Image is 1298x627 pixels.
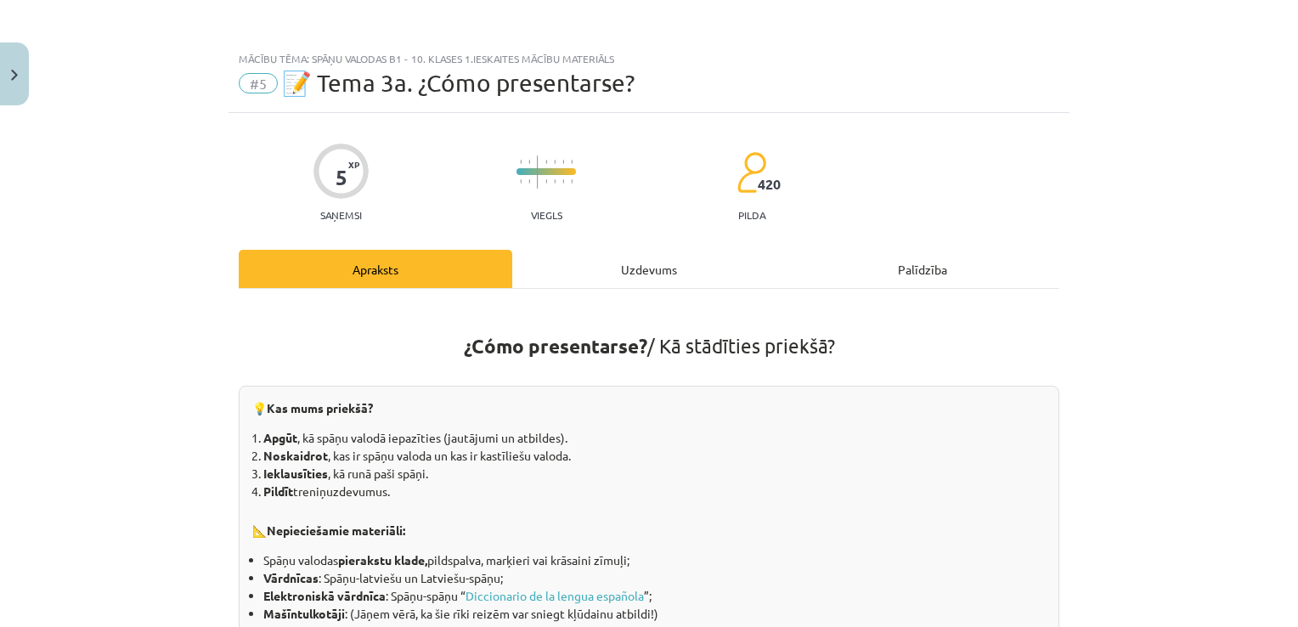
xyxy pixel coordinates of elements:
[263,429,1046,447] li: , kā spāņu valodā iepazīties (jautājumi un atbildes).
[313,209,369,221] p: Saņemsi
[263,551,1046,569] li: Spāņu valodas pildspalva, marķieri vai krāsaini zīmuļi;
[554,160,556,164] img: icon-short-line-57e1e144782c952c97e751825c79c345078a6d821885a25fce030b3d8c18986b.svg
[464,334,647,359] strong: ¿Cómo presentarse?
[562,179,564,184] img: icon-short-line-57e1e144782c952c97e751825c79c345078a6d821885a25fce030b3d8c18986b.svg
[512,250,786,288] div: Uzdevums
[736,151,766,194] img: students-c634bb4e5e11cddfef0936a35e636f08e4e9abd3cc4e673bd6f9a4125e45ecb1.svg
[338,552,427,568] strong: pierakstu klade,
[252,509,1046,541] p: 📐
[263,447,1046,465] li: , kas ir spāņu valoda un kas ir kastīliešu valoda.
[571,179,573,184] img: icon-short-line-57e1e144782c952c97e751825c79c345078a6d821885a25fce030b3d8c18986b.svg
[263,466,328,481] strong: Ieklausīties
[239,250,512,288] div: Apraksts
[263,483,293,499] strong: Pildīt
[545,179,547,184] img: icon-short-line-57e1e144782c952c97e751825c79c345078a6d821885a25fce030b3d8c18986b.svg
[263,569,1046,587] li: : Spāņu-latviešu un Latviešu-spāņu;
[528,160,530,164] img: icon-short-line-57e1e144782c952c97e751825c79c345078a6d821885a25fce030b3d8c18986b.svg
[545,160,547,164] img: icon-short-line-57e1e144782c952c97e751825c79c345078a6d821885a25fce030b3d8c18986b.svg
[263,570,319,585] strong: Vārdnīcas
[738,209,765,221] p: pilda
[263,588,386,603] strong: Elektroniskā vārdnīca
[252,399,1046,419] p: 💡
[239,73,278,93] span: #5
[520,160,522,164] img: icon-short-line-57e1e144782c952c97e751825c79c345078a6d821885a25fce030b3d8c18986b.svg
[554,179,556,184] img: icon-short-line-57e1e144782c952c97e751825c79c345078a6d821885a25fce030b3d8c18986b.svg
[466,588,644,603] a: Diccionario de la lengua española
[263,465,1046,483] li: , kā runā paši spāņi.
[537,155,539,189] img: icon-long-line-d9ea69661e0d244f92f715978eff75569469978d946b2353a9bb055b3ed8787d.svg
[531,209,562,221] p: Viegls
[239,304,1059,381] h1: / Kā stādīties priekšā?
[263,430,297,445] strong: Apgūt
[267,522,405,538] b: Nepieciešamie materiāli:
[520,179,522,184] img: icon-short-line-57e1e144782c952c97e751825c79c345078a6d821885a25fce030b3d8c18986b.svg
[571,160,573,164] img: icon-short-line-57e1e144782c952c97e751825c79c345078a6d821885a25fce030b3d8c18986b.svg
[282,69,635,97] span: 📝 Tema 3a. ¿Cómo presentarse?
[267,400,373,415] b: Kas mums priekšā?
[758,177,781,192] span: 420
[786,250,1059,288] div: Palīdzība
[263,448,328,463] strong: Noskaidrot
[263,483,1046,500] li: treniņuzdevumus.
[11,70,18,81] img: icon-close-lesson-0947bae3869378f0d4975bcd49f059093ad1ed9edebbc8119c70593378902aed.svg
[263,606,345,621] strong: Mašīntulkotāji
[263,587,1046,605] li: : Spāņu-spāņu “ ”;
[562,160,564,164] img: icon-short-line-57e1e144782c952c97e751825c79c345078a6d821885a25fce030b3d8c18986b.svg
[348,160,359,169] span: XP
[239,53,1059,65] div: Mācību tēma: Spāņu valodas b1 - 10. klases 1.ieskaites mācību materiāls
[336,166,347,189] div: 5
[528,179,530,184] img: icon-short-line-57e1e144782c952c97e751825c79c345078a6d821885a25fce030b3d8c18986b.svg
